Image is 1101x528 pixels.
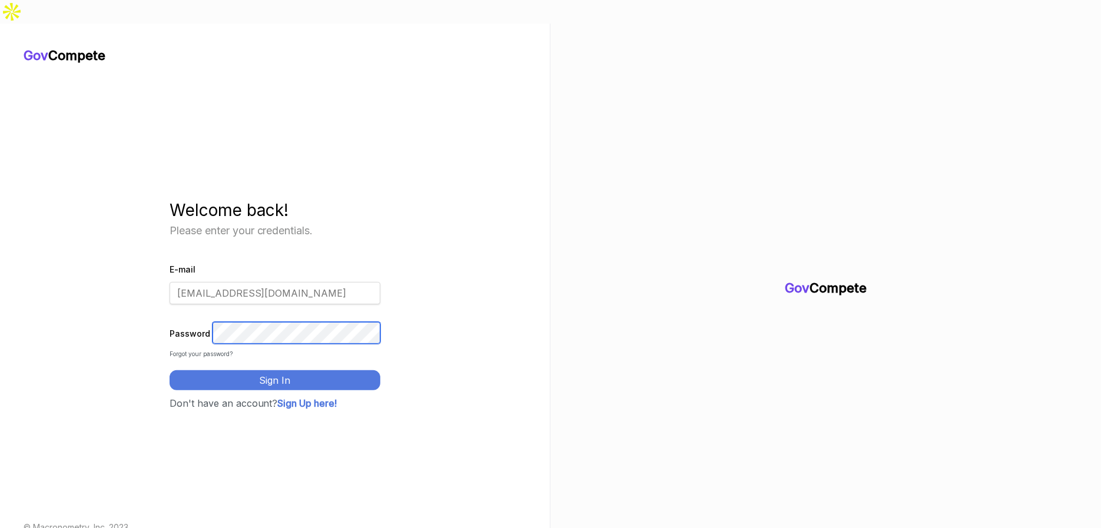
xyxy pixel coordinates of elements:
label: Password [170,328,213,338]
span: Gov [785,280,810,295]
h1: Compete [24,47,526,64]
span: Please enter your credentials. [170,224,313,237]
span: Gov [24,48,48,63]
label: E-mail [170,264,195,274]
h1: Compete [785,280,867,296]
div: Don't have an account? [170,396,381,410]
div: Forgot your password? [170,350,381,358]
button: Sign In [170,370,381,390]
h1: Welcome back! [170,198,381,223]
span: Sign Up here! [278,397,337,409]
input: Enter your e-mail [170,282,381,304]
